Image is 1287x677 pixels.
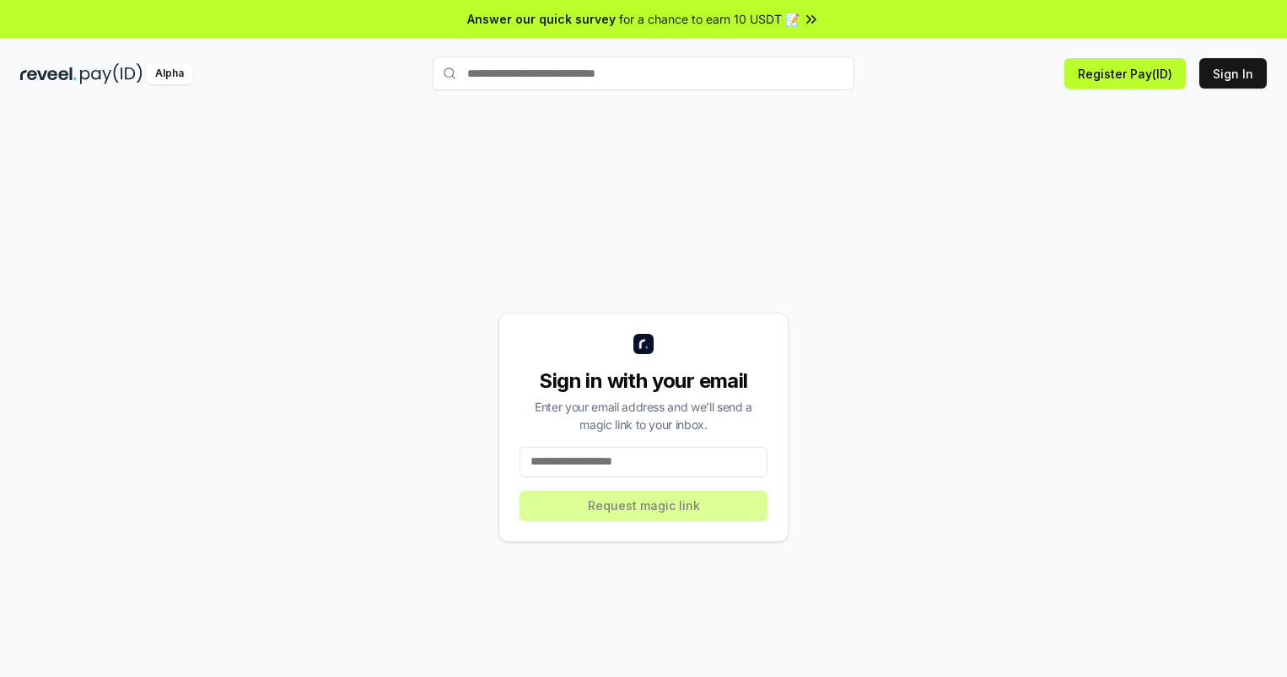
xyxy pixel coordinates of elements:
span: for a chance to earn 10 USDT 📝 [619,10,800,28]
div: Enter your email address and we’ll send a magic link to your inbox. [520,398,767,433]
button: Sign In [1199,58,1267,89]
img: reveel_dark [20,63,77,84]
button: Register Pay(ID) [1064,58,1186,89]
div: Sign in with your email [520,368,767,395]
img: pay_id [80,63,143,84]
div: Alpha [146,63,193,84]
img: logo_small [633,334,654,354]
span: Answer our quick survey [467,10,616,28]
